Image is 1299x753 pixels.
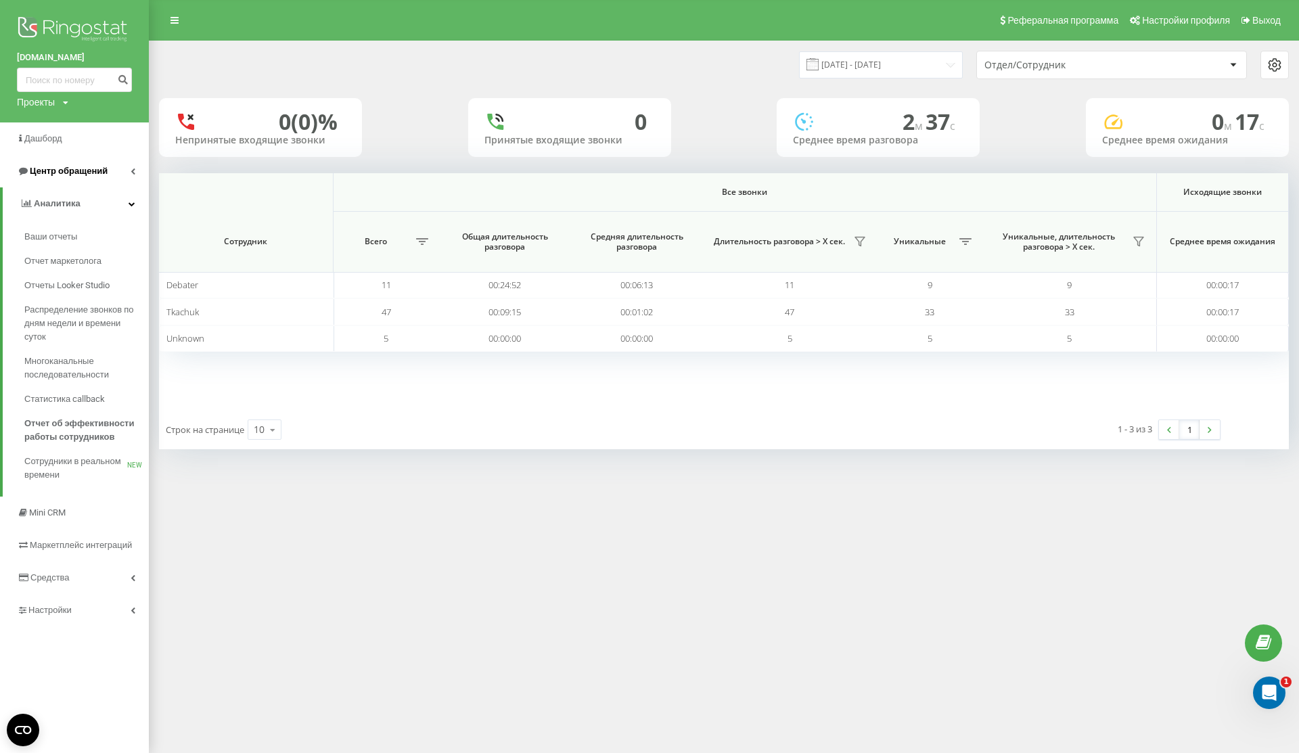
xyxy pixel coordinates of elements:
span: Общая длительность разговора [451,231,558,252]
td: 00:00:00 [571,325,703,352]
iframe: Intercom live chat [1253,677,1285,709]
td: 00:00:00 [439,325,571,352]
span: Аналитика [34,198,81,208]
span: 17 [1235,107,1264,136]
div: 0 [635,109,647,135]
div: 0 (0)% [279,109,338,135]
span: Дашборд [24,133,62,143]
span: 5 [1067,332,1072,344]
a: Аналитика [3,187,149,220]
a: 1 [1179,420,1200,439]
span: c [950,118,955,133]
span: Сотрудник [174,236,318,247]
img: Ringostat logo [17,14,132,47]
a: Сотрудники в реальном времениNEW [24,449,149,487]
span: Строк на странице [166,424,244,436]
span: 0 [1212,107,1235,136]
span: Средства [30,572,70,583]
a: Многоканальные последовательности [24,349,149,387]
span: Центр обращений [30,166,108,176]
a: Отчеты Looker Studio [24,273,149,298]
td: 00:09:15 [439,298,571,325]
div: Проекты [17,95,55,109]
a: [DOMAIN_NAME] [17,51,132,64]
span: Статистика callback [24,392,105,406]
span: 37 [926,107,955,136]
button: Open CMP widget [7,714,39,746]
td: 00:24:52 [439,272,571,298]
span: 47 [785,306,794,318]
span: 11 [785,279,794,291]
span: Unknown [166,332,204,344]
span: Средняя длительность разговора [583,231,690,252]
span: Исходящие звонки [1170,187,1276,198]
td: 00:00:17 [1157,272,1289,298]
span: м [915,118,926,133]
span: м [1224,118,1235,133]
span: Многоканальные последовательности [24,355,142,382]
span: 1 [1281,677,1292,687]
div: 1 - 3 из 3 [1118,422,1152,436]
span: Среднее время ожидания [1170,236,1276,247]
span: Уникальные [884,236,955,247]
span: Tkachuk [166,306,199,318]
td: 00:00:00 [1157,325,1289,352]
span: 9 [928,279,932,291]
div: Принятые входящие звонки [484,135,655,146]
a: Распределение звонков по дням недели и времени суток [24,298,149,349]
td: 00:01:02 [571,298,703,325]
div: Отдел/Сотрудник [984,60,1146,71]
a: Статистика callback [24,387,149,411]
a: Отчет об эффективности работы сотрудников [24,411,149,449]
span: Сотрудники в реальном времени [24,455,127,482]
td: 00:06:13 [571,272,703,298]
span: 9 [1067,279,1072,291]
span: Уникальные, длительность разговора > Х сек. [989,231,1128,252]
span: 5 [928,332,932,344]
span: 33 [925,306,934,318]
span: 11 [382,279,391,291]
td: 00:00:17 [1157,298,1289,325]
a: Ваши отчеты [24,225,149,249]
div: 10 [254,423,265,436]
span: Маркетплейс интеграций [30,540,132,550]
span: 5 [788,332,792,344]
span: Отчет об эффективности работы сотрудников [24,417,142,444]
span: Все звонки [380,187,1109,198]
span: Настройки [28,605,72,615]
a: Отчет маркетолога [24,249,149,273]
span: 47 [382,306,391,318]
span: Настройки профиля [1142,15,1230,26]
span: c [1259,118,1264,133]
span: Всего [340,236,412,247]
input: Поиск по номеру [17,68,132,92]
span: Ваши отчеты [24,230,77,244]
span: Mini CRM [29,507,66,518]
span: Выход [1252,15,1281,26]
span: 2 [903,107,926,136]
span: Длительность разговора > Х сек. [710,236,849,247]
div: Среднее время разговора [793,135,963,146]
span: Debater [166,279,198,291]
span: 33 [1065,306,1074,318]
span: Распределение звонков по дням недели и времени суток [24,303,142,344]
span: 5 [384,332,388,344]
div: Среднее время ожидания [1102,135,1273,146]
span: Отчет маркетолога [24,254,101,268]
div: Непринятые входящие звонки [175,135,346,146]
span: Реферальная программа [1007,15,1118,26]
span: Отчеты Looker Studio [24,279,110,292]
